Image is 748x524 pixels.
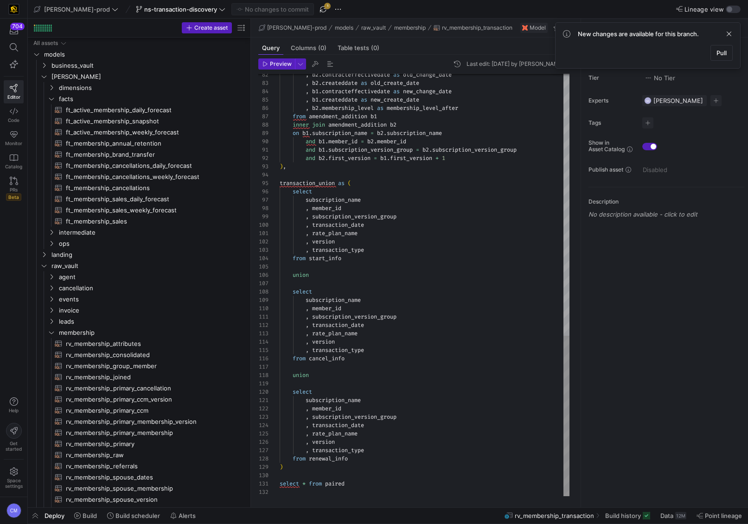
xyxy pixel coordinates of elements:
span: Help [8,408,19,413]
span: rv_membership_spouse_version​​​​​​​​​​ [66,494,236,505]
span: rate_plan_name [312,230,358,237]
span: ft_membership_annual_retention​​​​​​​​​​ [66,138,236,149]
div: 100 [258,221,269,229]
a: Spacesettings [4,463,24,493]
span: = [361,138,364,145]
div: Press SPACE to select this row. [32,327,247,338]
span: models [44,49,245,60]
span: ops [59,238,245,249]
span: subscription_version_group [312,313,396,320]
div: 96 [258,187,269,196]
span: b1 [312,96,319,103]
span: membership [59,327,245,338]
span: version [312,238,335,245]
span: , [306,213,309,220]
a: rv_membership_primary_membership_version​​​​​​​​​​ [32,416,247,427]
a: ft_membership_cancellations_daily_forecast​​​​​​​​​​ [32,160,247,171]
span: b1 [312,88,319,95]
span: , [283,163,286,170]
button: Create asset [182,22,232,33]
span: ( [348,179,351,187]
span: Get started [6,441,22,452]
span: Model [530,25,546,31]
span: createddate [322,96,358,103]
span: createddate [322,79,358,87]
span: rv_membership_primary_membership_version​​​​​​​​​​ [66,416,236,427]
a: rv_membership_spouse_dates​​​​​​​​​​ [32,472,247,483]
img: undefined [522,25,528,31]
div: 108 [258,288,269,296]
button: models [332,22,356,33]
a: ft_active_membership_snapshot​​​​​​​​​​ [32,115,247,127]
div: 85 [258,96,269,104]
span: , [306,246,309,254]
span: Experts [588,97,635,104]
span: b2 [390,121,396,128]
span: b1 [302,129,309,137]
a: ft_membership_brand_transfer​​​​​​​​​​ [32,149,247,160]
div: Press SPACE to select this row. [32,149,247,160]
span: raw_vault [51,261,245,271]
span: transaction_union [280,179,335,187]
span: business_vault [51,60,245,71]
span: rv_membership_primary_ccm​​​​​​​​​​ [66,405,236,416]
span: dimensions [59,83,245,93]
span: cancellation [59,283,245,294]
div: Press SPACE to select this row. [32,171,247,182]
span: from [293,255,306,262]
div: 102 [258,237,269,246]
span: ) [280,163,283,170]
span: , [306,88,309,95]
span: b2 [422,146,429,153]
button: raw_vault [359,22,388,33]
span: member_id [312,305,341,312]
span: rv_membership_spouse_dates​​​​​​​​​​ [66,472,236,483]
span: . [429,146,432,153]
button: 704 [4,22,24,39]
div: Press SPACE to select this row. [32,305,247,316]
div: Press SPACE to select this row. [32,182,247,193]
button: Data12M [656,508,690,524]
span: b2 [312,104,319,112]
div: Press SPACE to select this row. [32,249,247,260]
span: Space settings [5,478,23,489]
span: Tier [588,75,635,81]
span: Publish asset [588,166,623,173]
button: Preview [258,58,295,70]
span: b1 [319,146,325,153]
span: select [293,188,312,195]
span: b1 [371,113,377,120]
div: 101 [258,229,269,237]
span: , [306,221,309,229]
span: . [374,138,377,145]
span: Query [262,45,280,51]
span: + [435,154,439,162]
span: [PERSON_NAME] [51,71,245,82]
span: No Tier [645,74,675,82]
span: amendment_addition [328,121,387,128]
div: 84 [258,87,269,96]
a: rv_membership_group_member​​​​​​​​​​ [32,360,247,371]
span: Table tests [338,45,379,51]
span: . [325,146,328,153]
span: , [306,79,309,87]
span: . [309,129,312,137]
a: rv_membership_primary​​​​​​​​​​ [32,438,247,449]
span: rv_membership_attributes​​​​​​​​​​ [66,339,236,349]
div: 92 [258,154,269,162]
a: PRsBeta [4,173,24,204]
span: union [293,271,309,279]
span: ft_membership_cancellations_daily_forecast​​​​​​​​​​ [66,160,236,171]
span: Code [8,117,19,123]
div: Press SPACE to select this row. [32,193,247,204]
div: Press SPACE to select this row. [32,260,247,271]
span: raw_vault [361,25,386,31]
span: and [306,154,315,162]
div: CM [6,503,21,518]
span: Point lineage [705,512,742,519]
a: rv_membership_joined​​​​​​​​​​ [32,371,247,383]
div: 104 [258,254,269,262]
a: Editor [4,80,24,103]
a: rv_membership_attributes​​​​​​​​​​ [32,338,247,349]
div: 94 [258,171,269,179]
